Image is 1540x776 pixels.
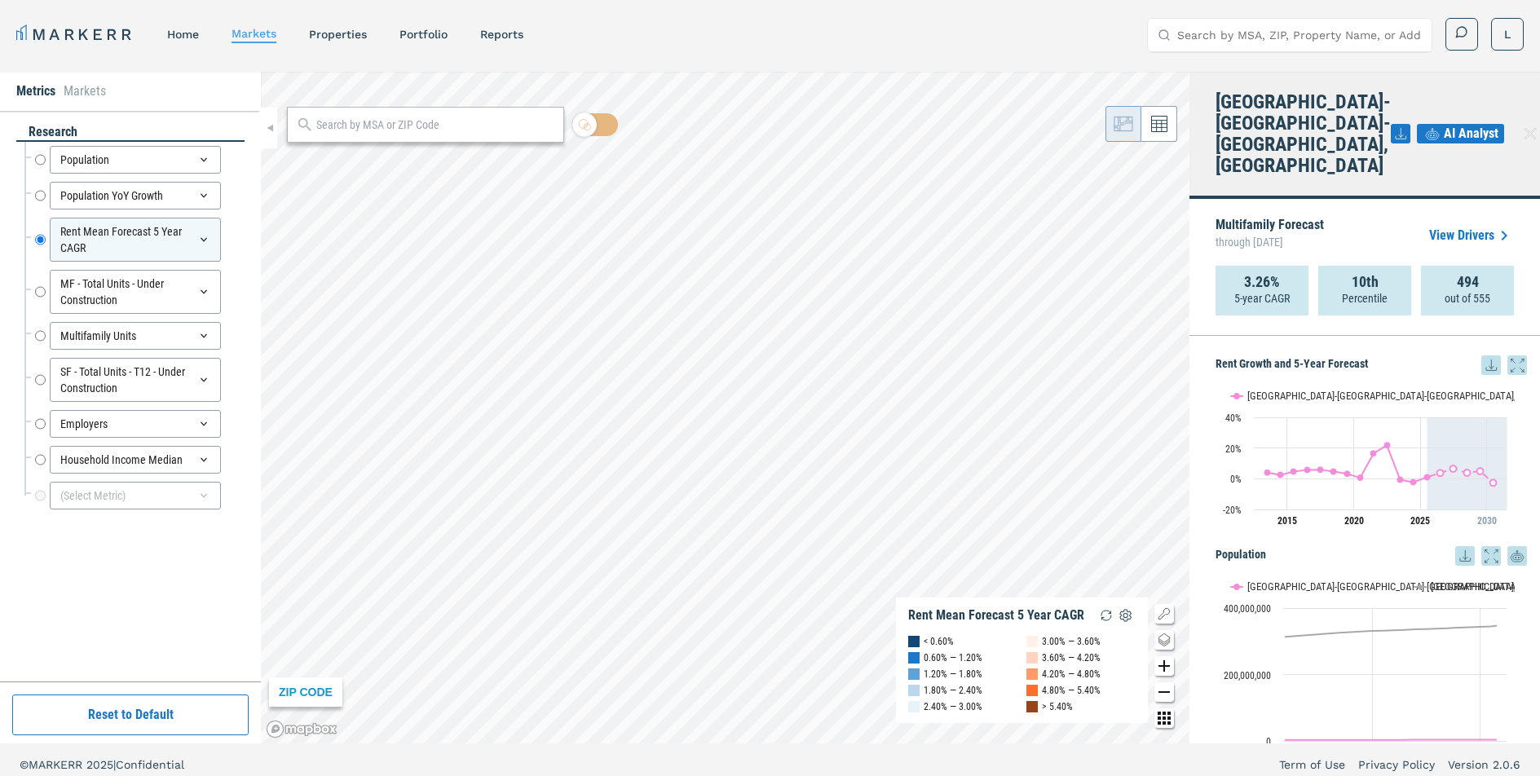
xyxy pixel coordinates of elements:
[1042,682,1101,699] div: 4.80% — 5.40%
[1445,290,1490,306] p: out of 555
[1504,26,1511,42] span: L
[924,650,982,666] div: 0.60% — 1.20%
[1491,18,1524,51] button: L
[1330,468,1337,474] path: Thursday, 28 Jun, 20:00, 4.63. Tampa-St. Petersburg-Clearwater, FL.
[1277,471,1284,478] path: Saturday, 28 Jun, 20:00, 2.51. Tampa-St. Petersburg-Clearwater, FL.
[1431,580,1518,593] text: [GEOGRAPHIC_DATA]
[1279,756,1345,773] a: Term of Use
[1448,756,1520,773] a: Version 2.0.6
[1177,19,1422,51] input: Search by MSA, ZIP, Property Name, or Address
[1424,474,1431,480] path: Saturday, 28 Jun, 20:00, 1. Tampa-St. Petersburg-Clearwater, FL.
[50,270,221,314] div: MF - Total Units - Under Construction
[1357,474,1364,481] path: Sunday, 28 Jun, 20:00, 0.66. Tampa-St. Petersburg-Clearwater, FL.
[1417,124,1504,143] button: AI Analyst
[1450,465,1457,472] path: Monday, 28 Jun, 20:00, 6.55. Tampa-St. Petersburg-Clearwater, FL.
[232,27,276,40] a: markets
[50,410,221,438] div: Employers
[1477,515,1497,527] tspan: 2030
[1230,474,1242,485] text: 0%
[1116,606,1136,625] img: Settings
[1437,465,1497,486] g: Tampa-St. Petersburg-Clearwater, FL, line 2 of 2 with 5 data points.
[1437,470,1444,476] path: Sunday, 28 Jun, 20:00, 3.76. Tampa-St. Petersburg-Clearwater, FL.
[1216,566,1527,769] div: Population. Highcharts interactive chart.
[167,28,199,41] a: home
[1216,375,1527,538] div: Rent Growth and 5-Year Forecast. Highcharts interactive chart.
[1370,450,1377,456] path: Monday, 28 Jun, 20:00, 16.52. Tampa-St. Petersburg-Clearwater, FL.
[16,123,245,142] div: research
[261,72,1189,743] canvas: Map
[1444,124,1498,143] span: AI Analyst
[1216,91,1391,176] h4: [GEOGRAPHIC_DATA]-[GEOGRAPHIC_DATA]-[GEOGRAPHIC_DATA], [GEOGRAPHIC_DATA]
[924,633,954,650] div: < 0.60%
[1344,515,1364,527] tspan: 2020
[50,182,221,209] div: Population YoY Growth
[924,682,982,699] div: 1.80% — 2.40%
[1216,375,1515,538] svg: Interactive chart
[1317,466,1324,473] path: Wednesday, 28 Jun, 20:00, 5.93. Tampa-St. Petersburg-Clearwater, FL.
[1304,466,1311,473] path: Tuesday, 28 Jun, 20:00, 5.8. Tampa-St. Petersburg-Clearwater, FL.
[1342,290,1388,306] p: Percentile
[1410,515,1430,527] tspan: 2025
[1216,218,1324,253] p: Multifamily Forecast
[20,758,29,771] span: ©
[1477,468,1484,474] path: Thursday, 28 Jun, 20:00, 4.93. Tampa-St. Petersburg-Clearwater, FL.
[1042,650,1101,666] div: 3.60% — 4.20%
[1490,479,1497,486] path: Friday, 28 Jun, 20:00, -2.59. Tampa-St. Petersburg-Clearwater, FL.
[1352,274,1379,290] strong: 10th
[908,607,1084,624] div: Rent Mean Forecast 5 Year CAGR
[1042,666,1101,682] div: 4.20% — 4.80%
[1154,708,1174,728] button: Other options map button
[64,82,106,101] li: Markets
[1410,478,1417,485] path: Friday, 28 Jun, 20:00, -2.27. Tampa-St. Petersburg-Clearwater, FL.
[1344,470,1351,477] path: Friday, 28 Jun, 20:00, 3.21. Tampa-St. Petersburg-Clearwater, FL.
[50,322,221,350] div: Multifamily Units
[924,666,982,682] div: 1.20% — 1.80%
[1042,699,1073,715] div: > 5.40%
[269,677,342,707] div: ZIP CODE
[12,694,249,735] button: Reset to Default
[1224,603,1271,615] text: 400,000,000
[1216,355,1527,375] h5: Rent Growth and 5-Year Forecast
[86,758,116,771] span: 2025 |
[1097,606,1116,625] img: Reload Legend
[1223,505,1242,516] text: -20%
[1154,682,1174,702] button: Zoom out map button
[1225,443,1242,455] text: 20%
[1231,390,1397,402] button: Show Tampa-St. Petersburg-Clearwater, FL
[1231,580,1397,593] button: Show Tampa-St. Petersburg-Clearwater, FL
[1042,633,1101,650] div: 3.00% — 3.60%
[316,117,555,134] input: Search by MSA or ZIP Code
[50,446,221,474] div: Household Income Median
[50,146,221,174] div: Population
[1244,274,1280,290] strong: 3.26%
[1414,580,1448,593] button: Show USA
[1216,566,1515,769] svg: Interactive chart
[480,28,523,41] a: reports
[1397,476,1404,483] path: Wednesday, 28 Jun, 20:00, -0.62. Tampa-St. Petersburg-Clearwater, FL.
[1154,656,1174,676] button: Zoom in map button
[1429,226,1514,245] a: View Drivers
[1264,470,1271,476] path: Friday, 28 Jun, 20:00, 3.98. Tampa-St. Petersburg-Clearwater, FL.
[924,699,982,715] div: 2.40% — 3.00%
[1384,442,1391,448] path: Tuesday, 28 Jun, 20:00, 21.8. Tampa-St. Petersburg-Clearwater, FL.
[50,482,221,509] div: (Select Metric)
[1291,468,1297,474] path: Sunday, 28 Jun, 20:00, 4.69. Tampa-St. Petersburg-Clearwater, FL.
[399,28,448,41] a: Portfolio
[50,358,221,402] div: SF - Total Units - T12 - Under Construction
[1224,670,1271,681] text: 200,000,000
[1457,274,1479,290] strong: 494
[1154,630,1174,650] button: Change style map button
[1266,736,1271,747] text: 0
[1216,546,1527,566] h5: Population
[29,758,86,771] span: MARKERR
[309,28,367,41] a: properties
[16,23,135,46] a: MARKERR
[1277,515,1297,527] tspan: 2015
[1225,412,1242,424] text: 40%
[266,720,338,739] a: Mapbox logo
[116,758,184,771] span: Confidential
[1154,604,1174,624] button: Show/Hide Legend Map Button
[1464,470,1471,476] path: Wednesday, 28 Jun, 20:00, 3.9. Tampa-St. Petersburg-Clearwater, FL.
[1358,756,1435,773] a: Privacy Policy
[50,218,221,262] div: Rent Mean Forecast 5 Year CAGR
